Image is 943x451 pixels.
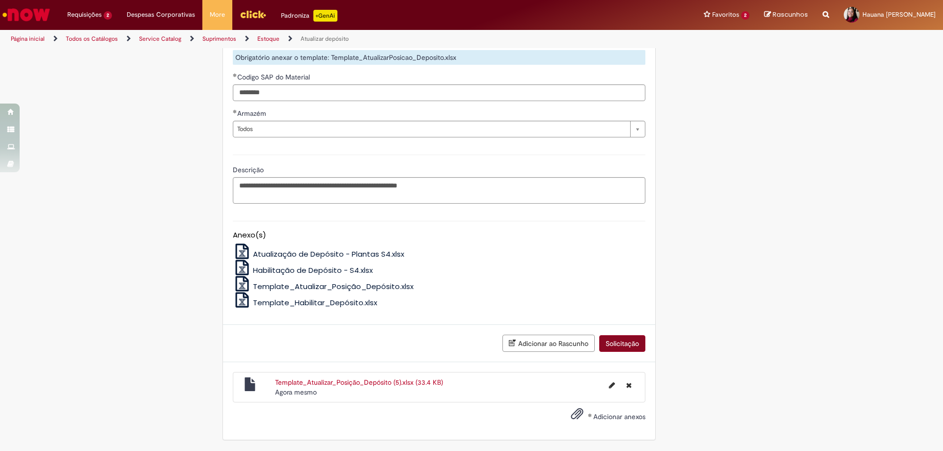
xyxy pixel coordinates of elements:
button: Solicitação [599,335,645,352]
span: Todos [237,121,625,137]
span: Obrigatório Preenchido [233,73,237,77]
span: Hauana [PERSON_NAME] [862,10,936,19]
a: Service Catalog [139,35,181,43]
button: Excluir Template_Atualizar_Posição_Depósito (5).xlsx [620,377,638,393]
span: Requisições [67,10,102,20]
a: Atualizar depósito [301,35,349,43]
span: Adicionar anexos [593,412,645,421]
span: More [210,10,225,20]
span: Favoritos [712,10,739,20]
span: Rascunhos [773,10,808,19]
h5: Anexo(s) [233,231,645,239]
a: Habilitação de Depósito - S4.xlsx [233,265,373,275]
div: Obrigatório anexar o template: Template_AtualizarPosicao_Deposito.xlsx [233,50,645,65]
time: 30/09/2025 11:04:33 [275,388,317,397]
a: Suprimentos [202,35,236,43]
p: +GenAi [313,10,337,22]
span: Descrição [233,165,266,174]
input: Codigo SAP do Material [233,84,645,101]
span: Despesas Corporativas [127,10,195,20]
span: Codigo SAP do Material [237,73,312,81]
textarea: Descrição [233,177,645,204]
button: Adicionar ao Rascunho [502,335,595,352]
span: Template_Atualizar_Posição_Depósito.xlsx [253,281,414,292]
a: Template_Atualizar_Posição_Depósito (5).xlsx (33.4 KB) [275,378,443,387]
ul: Trilhas de página [7,30,621,48]
span: Obrigatório Preenchido [233,109,237,113]
a: Todos os Catálogos [66,35,118,43]
span: 2 [741,11,749,20]
a: Atualização de Depósito - Plantas S4.xlsx [233,249,405,259]
button: Editar nome de arquivo Template_Atualizar_Posição_Depósito (5).xlsx [603,377,621,393]
span: Agora mesmo [275,388,317,397]
span: Armazém [237,109,268,118]
a: Template_Atualizar_Posição_Depósito.xlsx [233,281,414,292]
img: ServiceNow [1,5,52,25]
button: Adicionar anexos [568,405,586,427]
a: Página inicial [11,35,45,43]
a: Template_Habilitar_Depósito.xlsx [233,297,378,308]
span: Habilitação de Depósito - S4.xlsx [253,265,373,275]
span: Template_Habilitar_Depósito.xlsx [253,297,377,308]
div: Padroniza [281,10,337,22]
a: Rascunhos [764,10,808,20]
span: 2 [104,11,112,20]
a: Estoque [257,35,279,43]
span: Atualização de Depósito - Plantas S4.xlsx [253,249,404,259]
img: click_logo_yellow_360x200.png [240,7,266,22]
